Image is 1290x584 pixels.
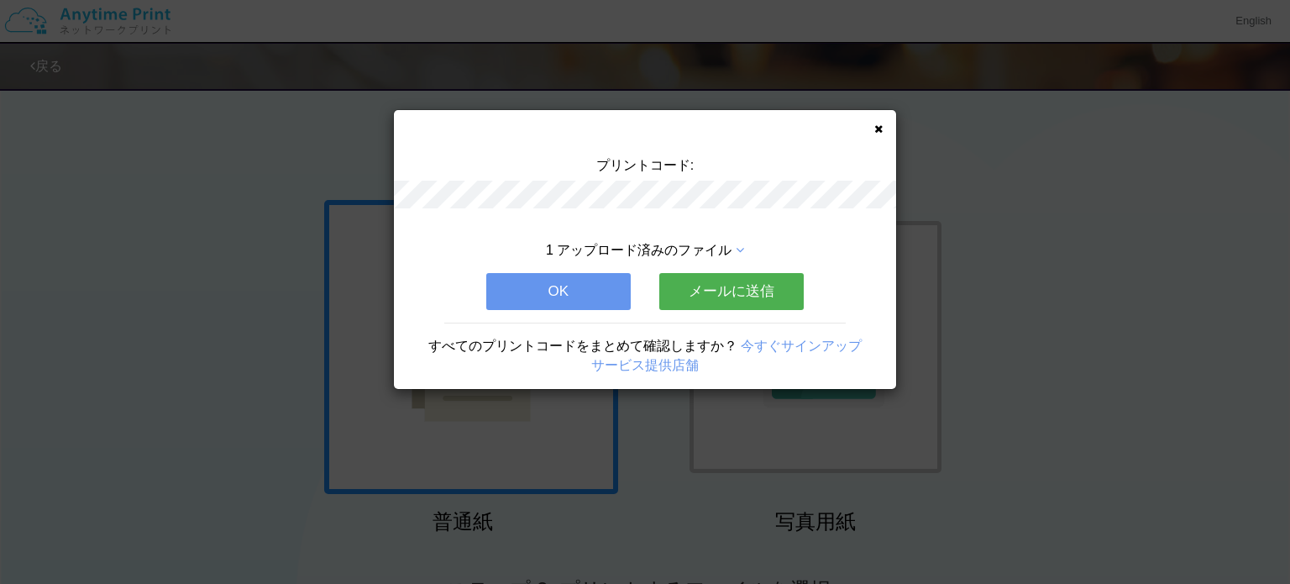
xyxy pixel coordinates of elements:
[546,243,732,257] span: 1 アップロード済みのファイル
[428,339,737,353] span: すべてのプリントコードをまとめて確認しますか？
[659,273,804,310] button: メールに送信
[486,273,631,310] button: OK
[591,358,699,372] a: サービス提供店舗
[741,339,862,353] a: 今すぐサインアップ
[596,158,694,172] span: プリントコード:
